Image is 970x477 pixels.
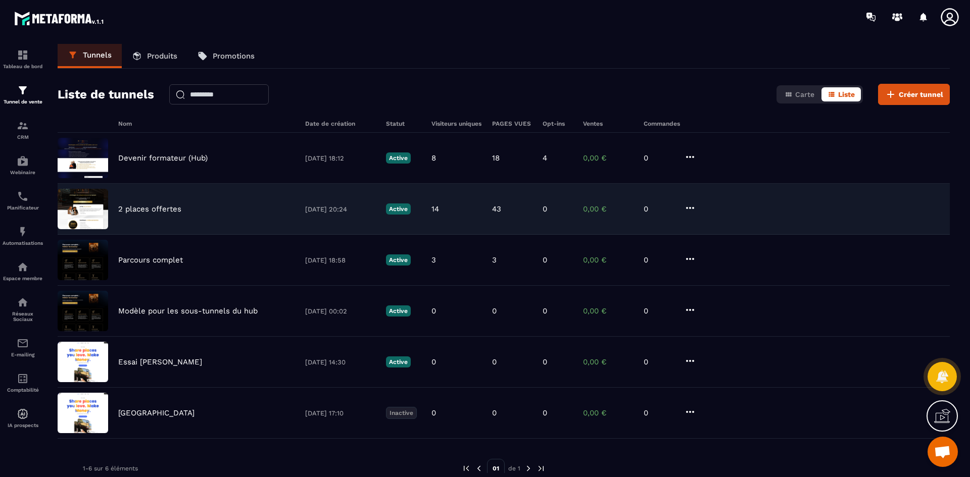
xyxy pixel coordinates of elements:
[305,120,376,127] h6: Date de création
[462,464,471,473] img: prev
[508,464,520,472] p: de 1
[543,255,547,264] p: 0
[58,291,108,331] img: image
[386,254,411,266] p: Active
[213,51,255,61] p: Promotions
[543,357,547,366] p: 0
[431,153,436,163] p: 8
[3,276,43,281] p: Espace membre
[543,306,547,315] p: 0
[17,190,29,202] img: scheduler
[3,240,43,246] p: Automatisations
[3,77,43,112] a: formationformationTunnel de vente
[305,205,376,213] p: [DATE] 20:24
[17,155,29,167] img: automations
[543,204,547,214] p: 0
[3,422,43,428] p: IA prospects
[583,357,634,366] p: 0,00 €
[928,437,958,467] a: Ouvrir le chat
[17,261,29,273] img: automations
[58,138,108,178] img: image
[583,204,634,214] p: 0,00 €
[644,153,674,163] p: 0
[431,120,482,127] h6: Visiteurs uniques
[386,407,417,419] p: Inactive
[58,393,108,433] img: image
[583,255,634,264] p: 0,00 €
[3,112,43,147] a: formationformationCRM
[492,255,497,264] p: 3
[58,44,122,68] a: Tunnels
[583,153,634,163] p: 0,00 €
[118,357,202,366] p: Essai [PERSON_NAME]
[122,44,187,68] a: Produits
[3,134,43,140] p: CRM
[83,50,112,60] p: Tunnels
[644,357,674,366] p: 0
[3,41,43,77] a: formationformationTableau de bord
[644,255,674,264] p: 0
[492,153,500,163] p: 18
[386,356,411,367] p: Active
[3,99,43,104] p: Tunnel de vente
[305,409,376,417] p: [DATE] 17:10
[492,357,497,366] p: 0
[118,306,258,315] p: Modèle pour les sous-tunnels du hub
[58,84,154,104] h2: Liste de tunnels
[583,120,634,127] h6: Ventes
[474,464,483,473] img: prev
[17,84,29,96] img: formation
[644,204,674,214] p: 0
[118,255,183,264] p: Parcours complet
[492,306,497,315] p: 0
[3,330,43,365] a: emailemailE-mailing
[118,204,181,214] p: 2 places offertes
[58,189,108,229] img: image
[305,256,376,264] p: [DATE] 18:58
[58,240,108,280] img: image
[17,296,29,308] img: social-network
[431,255,436,264] p: 3
[3,289,43,330] a: social-networksocial-networkRéseaux Sociaux
[583,408,634,417] p: 0,00 €
[492,204,501,214] p: 43
[537,464,546,473] img: next
[583,306,634,315] p: 0,00 €
[543,408,547,417] p: 0
[899,89,943,99] span: Créer tunnel
[3,183,43,218] a: schedulerschedulerPlanificateur
[3,387,43,393] p: Comptabilité
[3,147,43,183] a: automationsautomationsWebinaire
[492,120,532,127] h6: PAGES VUES
[3,352,43,357] p: E-mailing
[187,44,265,68] a: Promotions
[17,373,29,385] img: accountant
[305,358,376,366] p: [DATE] 14:30
[644,306,674,315] p: 0
[17,226,29,238] img: automations
[17,337,29,349] img: email
[779,87,820,101] button: Carte
[118,153,208,163] p: Devenir formateur (Hub)
[838,90,855,98] span: Liste
[878,84,950,105] button: Créer tunnel
[431,408,436,417] p: 0
[431,357,436,366] p: 0
[431,306,436,315] p: 0
[386,203,411,215] p: Active
[386,152,411,164] p: Active
[305,307,376,315] p: [DATE] 00:02
[386,305,411,316] p: Active
[3,170,43,175] p: Webinaire
[431,204,439,214] p: 14
[147,51,177,61] p: Produits
[17,49,29,61] img: formation
[543,120,573,127] h6: Opt-ins
[3,311,43,322] p: Réseaux Sociaux
[58,342,108,382] img: image
[3,64,43,69] p: Tableau de bord
[524,464,533,473] img: next
[305,154,376,162] p: [DATE] 18:12
[14,9,105,27] img: logo
[644,408,674,417] p: 0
